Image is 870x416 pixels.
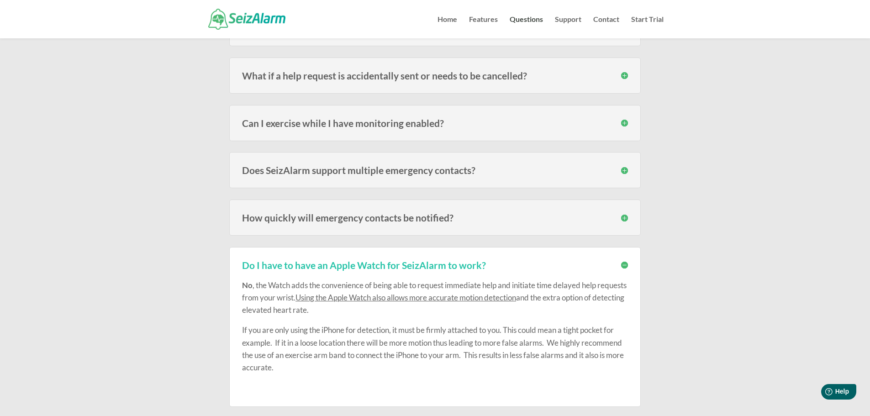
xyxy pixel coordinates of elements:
[593,16,619,38] a: Contact
[242,324,628,381] p: If you are only using the iPhone for detection, it must be firmly attached to you. This could mea...
[242,165,628,175] h3: Does SeizAlarm support multiple emergency contacts?
[555,16,581,38] a: Support
[789,380,860,406] iframe: Help widget launcher
[242,213,628,222] h3: How quickly will emergency contacts be notified?
[242,118,628,128] h3: Can I exercise while I have monitoring enabled?
[242,279,628,324] p: , the Watch adds the convenience of being able to request immediate help and initiate time delaye...
[295,293,516,302] span: Using the Apple Watch also allows more accurate motion detection
[208,9,285,29] img: SeizAlarm
[438,16,457,38] a: Home
[242,260,628,270] h3: Do I have to have an Apple Watch for SeizAlarm to work?
[469,16,498,38] a: Features
[510,16,543,38] a: Questions
[631,16,664,38] a: Start Trial
[242,71,628,80] h3: What if a help request is accidentally sent or needs to be cancelled?
[242,280,253,290] strong: No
